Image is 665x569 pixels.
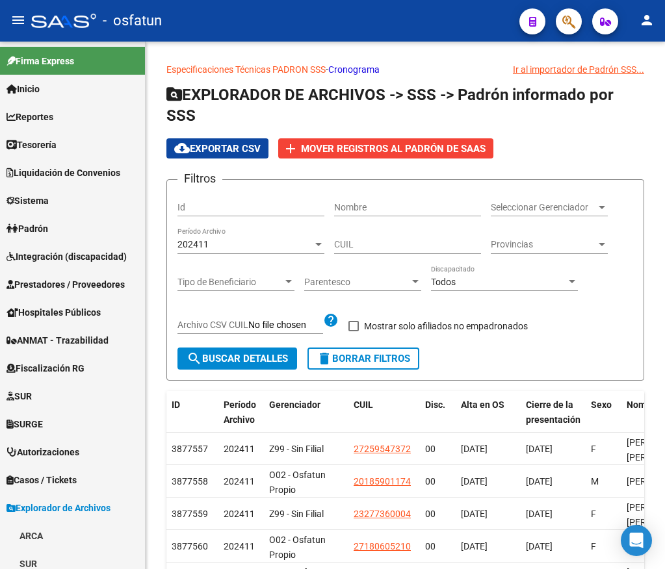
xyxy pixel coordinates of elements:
[166,391,218,434] datatable-header-cell: ID
[461,399,504,410] span: Alta en OS
[348,391,420,434] datatable-header-cell: CUIL
[283,141,298,157] mat-icon: add
[224,444,255,454] span: 202411
[7,501,111,515] span: Explorador de Archivos
[7,389,32,403] span: SUR
[269,535,326,560] span: O02 - Osfatun Propio
[425,442,450,457] div: 00
[323,312,339,328] mat-icon: help
[7,110,53,124] span: Reportes
[172,541,208,551] span: 3877560
[269,444,324,454] span: Z99 - Sin Filial
[354,444,411,454] span: 27259547372
[425,474,450,489] div: 00
[627,399,660,410] span: Nombre
[172,509,208,519] span: 3877559
[187,353,288,364] span: Buscar Detalles
[317,351,332,366] mat-icon: delete
[7,194,49,208] span: Sistema
[526,476,553,487] span: [DATE]
[177,170,222,188] h3: Filtros
[224,541,255,551] span: 202411
[248,320,323,331] input: Archivo CSV CUIL
[461,509,488,519] span: [DATE]
[7,417,43,431] span: SURGE
[354,541,411,551] span: 27180605210
[425,399,445,410] span: Disc.
[177,277,283,288] span: Tipo de Beneficiario
[7,277,125,292] span: Prestadores / Proveedores
[177,320,248,330] span: Archivo CSV CUIL
[301,143,486,155] span: Mover registros al PADRÓN de SAAS
[526,509,553,519] span: [DATE]
[431,277,456,287] span: Todos
[621,525,652,556] div: Open Intercom Messenger
[166,86,614,125] span: EXPLORADOR DE ARCHIVOS -> SSS -> Padrón informado por SSS
[586,391,621,434] datatable-header-cell: Sexo
[166,138,268,158] button: Exportar CSV
[425,539,450,554] div: 00
[10,12,26,28] mat-icon: menu
[364,318,528,334] span: Mostrar solo afiliados no empadronados
[491,202,596,213] span: Seleccionar Gerenciador
[269,470,326,495] span: O02 - Osfatun Propio
[166,62,644,77] p: -
[7,305,101,320] span: Hospitales Públicos
[461,541,488,551] span: [DATE]
[354,476,411,487] span: 20185901174
[166,64,326,75] a: Especificaciones Técnicas PADRON SSS
[591,509,596,519] span: F
[461,476,488,487] span: [DATE]
[639,12,655,28] mat-icon: person
[354,509,411,519] span: 23277360004
[103,6,162,35] span: - osfatun
[7,333,109,348] span: ANMAT - Trazabilidad
[269,509,324,519] span: Z99 - Sin Filial
[526,444,553,454] span: [DATE]
[521,391,586,434] datatable-header-cell: Cierre de la presentación
[172,476,208,487] span: 3877558
[7,361,85,375] span: Fiscalización RG
[7,221,48,236] span: Padrón
[591,399,612,410] span: Sexo
[526,541,553,551] span: [DATE]
[7,445,79,459] span: Autorizaciones
[307,348,419,370] button: Borrar Filtros
[218,391,264,434] datatable-header-cell: Período Archivo
[7,54,74,68] span: Firma Express
[224,399,256,425] span: Período Archivo
[328,64,380,75] a: Cronograma
[187,351,202,366] mat-icon: search
[7,249,127,264] span: Integración (discapacidad)
[264,391,348,434] datatable-header-cell: Gerenciador
[224,476,255,487] span: 202411
[174,143,261,155] span: Exportar CSV
[456,391,521,434] datatable-header-cell: Alta en OS
[224,509,255,519] span: 202411
[7,82,40,96] span: Inicio
[269,399,320,410] span: Gerenciador
[174,140,190,156] mat-icon: cloud_download
[7,138,57,152] span: Tesorería
[177,239,209,249] span: 202411
[7,166,120,180] span: Liquidación de Convenios
[172,444,208,454] span: 3877557
[7,473,77,487] span: Casos / Tickets
[317,353,410,364] span: Borrar Filtros
[425,507,450,522] div: 00
[526,399,580,425] span: Cierre de la presentación
[461,444,488,454] span: [DATE]
[491,239,596,250] span: Provincias
[420,391,456,434] datatable-header-cell: Disc.
[278,138,493,158] button: Mover registros al PADRÓN de SAAS
[591,541,596,551] span: F
[354,399,373,410] span: CUIL
[177,348,297,370] button: Buscar Detalles
[304,277,410,288] span: Parentesco
[591,476,599,487] span: M
[513,62,644,77] div: Ir al importador de Padrón SSS...
[591,444,596,454] span: F
[172,399,180,410] span: ID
